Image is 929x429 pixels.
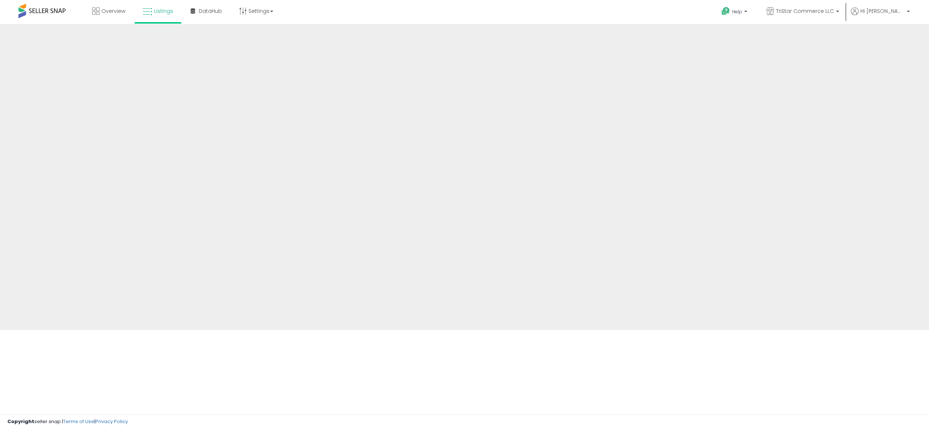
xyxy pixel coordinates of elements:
a: Help [716,1,755,24]
span: TriStar Commerce LLC [776,7,834,15]
span: Listings [154,7,173,15]
span: Hi [PERSON_NAME] [860,7,905,15]
span: Overview [101,7,125,15]
span: Help [732,8,742,15]
i: Get Help [721,7,730,16]
span: DataHub [199,7,222,15]
a: Hi [PERSON_NAME] [851,7,910,24]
